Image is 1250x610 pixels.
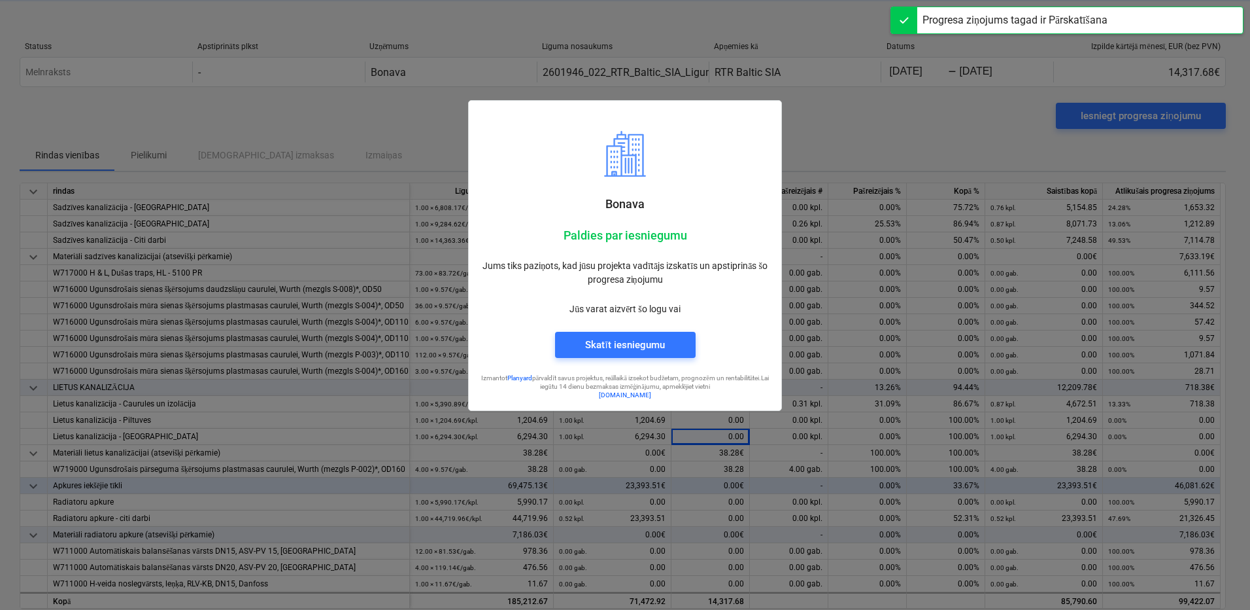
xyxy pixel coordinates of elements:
div: Skatīt iesniegumu [585,336,664,353]
p: Izmantot pārvaldīt savus projektus, reāllaikā izsekot budžetam, prognozēm un rentabilitātei. Lai ... [479,374,771,391]
button: Skatīt iesniegumu [555,332,696,358]
a: Planyard [507,374,532,382]
a: [DOMAIN_NAME] [599,391,651,399]
p: Jūs varat aizvērt šo logu vai [479,302,771,316]
p: Jums tiks paziņots, kad jūsu projekta vadītājs izskatīs un apstiprinās šo progresa ziņojumu [479,259,771,287]
p: Paldies par iesniegumu [479,228,771,243]
p: Bonava [479,196,771,212]
div: Progresa ziņojums tagad ir Pārskatīšana [922,12,1107,28]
